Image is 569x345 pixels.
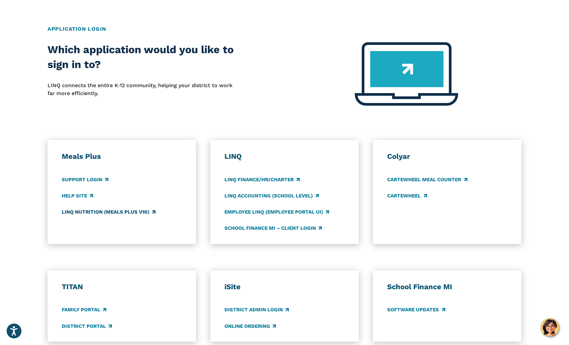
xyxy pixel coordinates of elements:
h3: LINQ [224,152,345,161]
h2: Application Login [48,25,521,33]
a: Software Updates [387,306,445,314]
a: District Portal [62,323,112,330]
h3: iSite [224,282,345,292]
h2: Which application would you like to sign in to? [48,42,237,72]
a: LINQ Nutrition (Meals Plus v10) [62,208,155,216]
a: School Finance MI – Client Login [224,224,322,232]
a: Help Site [62,192,93,199]
h3: School Finance MI [387,282,507,292]
a: LINQ Finance/HR/Charter [224,176,300,183]
a: CARTEWHEEL Meal Counter [387,176,467,183]
a: LINQ Accounting (school level) [224,192,319,199]
a: Family Portal [62,306,106,314]
p: LINQ connects the entire K‑12 community, helping your district to work far more efficiently. [48,82,237,98]
h3: Meals Plus [62,152,182,161]
button: Hello, have a question? Let’s chat. [541,318,559,337]
a: Support Login [62,176,108,183]
a: Online Ordering [224,323,276,330]
h3: Colyar [387,152,507,161]
a: Employee LINQ (Employee Portal UI) [224,208,329,216]
a: District Admin Login [224,306,289,314]
a: CARTEWHEEL [387,192,427,199]
h3: TITAN [62,282,182,292]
